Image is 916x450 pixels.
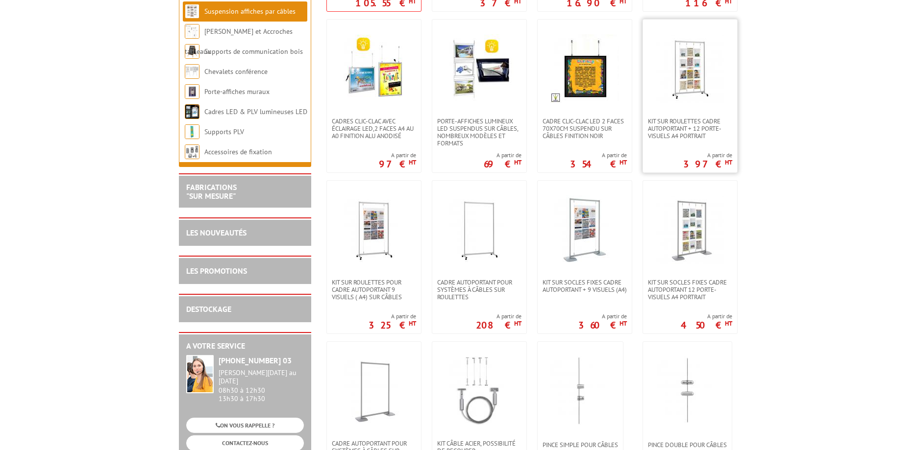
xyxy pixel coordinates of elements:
img: Cadre Clic-Clac LED 2 faces 70x70cm suspendu sur câbles finition noir [550,34,619,103]
a: Supports de communication bois [204,47,303,56]
a: Supports PLV [204,127,244,136]
a: Cadre autoportant pour systèmes à câbles sur roulettes [432,279,526,301]
img: Accessoires de fixation [185,144,199,159]
a: Suspension affiches par câbles [204,7,296,16]
img: Porte-affiches muraux [185,84,199,99]
a: Pince simple pour câbles [538,441,623,449]
span: Kit sur socles fixes Cadre autoportant + 9 visuels (A4) [543,279,627,293]
span: Cadre autoportant pour systèmes à câbles sur roulettes [437,279,521,301]
img: Kit sur socles fixes cadre autoportant 12 porte-visuels A4 portrait [656,195,724,264]
p: 354 € [570,161,627,167]
a: Cadres LED & PLV lumineuses LED [204,107,307,116]
span: Cadre Clic-Clac LED 2 faces 70x70cm suspendu sur câbles finition noir [543,118,627,140]
h2: A votre service [186,342,304,351]
p: 360 € [578,322,627,328]
a: DESTOCKAGE [186,304,231,314]
span: A partir de [681,312,732,320]
a: LES NOUVEAUTÉS [186,228,247,237]
a: Porte-affiches muraux [204,87,270,96]
a: Accessoires de fixation [204,147,272,156]
span: A partir de [379,151,416,159]
img: widget-service.jpg [186,355,214,393]
p: 325 € [369,322,416,328]
sup: HT [409,158,416,166]
span: Pince simple pour câbles [543,441,618,449]
a: Cadre Clic-Clac LED 2 faces 70x70cm suspendu sur câbles finition noir [538,118,632,140]
a: FABRICATIONS"Sur Mesure" [186,182,237,201]
div: [PERSON_NAME][DATE] au [DATE] [219,369,304,385]
span: Kit sur roulettes cadre autoportant + 12 porte-visuels A4 Portrait [648,118,732,140]
sup: HT [514,319,521,328]
a: [PERSON_NAME] et Accroches tableaux [185,27,293,56]
p: 450 € [681,322,732,328]
span: Kit sur roulettes pour cadre autoportant 9 visuels ( A4) sur câbles [332,279,416,301]
span: A partir de [578,312,627,320]
sup: HT [409,319,416,328]
sup: HT [619,319,627,328]
a: Kit sur roulettes cadre autoportant + 12 porte-visuels A4 Portrait [643,118,737,140]
a: LES PROMOTIONS [186,266,247,276]
img: Kit Câble acier, possibilité de recouper [445,356,514,425]
p: 69 € [484,161,521,167]
img: Kit sur roulettes pour cadre autoportant 9 visuels ( A4) sur câbles [340,195,408,264]
sup: HT [725,158,732,166]
img: Cadre autoportant pour systèmes à câbles sur socles fixes [340,356,408,425]
a: Chevalets conférence [204,67,268,76]
span: Porte-affiches lumineux LED suspendus sur câbles, nombreux modèles et formats [437,118,521,147]
img: Cadre autoportant pour systèmes à câbles sur roulettes [445,195,514,264]
sup: HT [514,158,521,166]
img: Supports PLV [185,124,199,139]
img: Cimaises et Accroches tableaux [185,24,199,39]
a: Pince double pour câbles [643,441,732,449]
img: Porte-affiches lumineux LED suspendus sur câbles, nombreux modèles et formats [445,34,514,103]
span: A partir de [484,151,521,159]
img: Suspension affiches par câbles [185,4,199,19]
p: 97 € [379,161,416,167]
span: A partir de [570,151,627,159]
a: ON VOUS RAPPELLE ? [186,418,304,433]
img: Cadres LED & PLV lumineuses LED [185,104,199,119]
img: Cadres clic-clac avec éclairage LED,2 Faces A4 au A0 finition Alu Anodisé [340,34,408,103]
img: Kit sur socles fixes Cadre autoportant + 9 visuels (A4) [550,195,619,264]
span: Cadres clic-clac avec éclairage LED,2 Faces A4 au A0 finition Alu Anodisé [332,118,416,140]
img: Kit sur roulettes cadre autoportant + 12 porte-visuels A4 Portrait [656,34,724,103]
p: 208 € [476,322,521,328]
img: Pince simple pour câbles [546,356,615,425]
sup: HT [725,319,732,328]
a: Porte-affiches lumineux LED suspendus sur câbles, nombreux modèles et formats [432,118,526,147]
a: Cadres clic-clac avec éclairage LED,2 Faces A4 au A0 finition Alu Anodisé [327,118,421,140]
span: A partir de [369,312,416,320]
p: 397 € [683,161,732,167]
sup: HT [619,158,627,166]
img: Chevalets conférence [185,64,199,79]
span: A partir de [476,312,521,320]
strong: [PHONE_NUMBER] 03 [219,355,292,365]
a: Kit sur socles fixes Cadre autoportant + 9 visuels (A4) [538,279,632,293]
div: 08h30 à 12h30 13h30 à 17h30 [219,369,304,403]
span: Pince double pour câbles [648,441,727,449]
img: Pince double pour câbles [653,356,721,425]
a: Kit sur socles fixes cadre autoportant 12 porte-visuels A4 portrait [643,279,737,301]
span: Kit sur socles fixes cadre autoportant 12 porte-visuels A4 portrait [648,279,732,301]
a: Kit sur roulettes pour cadre autoportant 9 visuels ( A4) sur câbles [327,279,421,301]
span: A partir de [683,151,732,159]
